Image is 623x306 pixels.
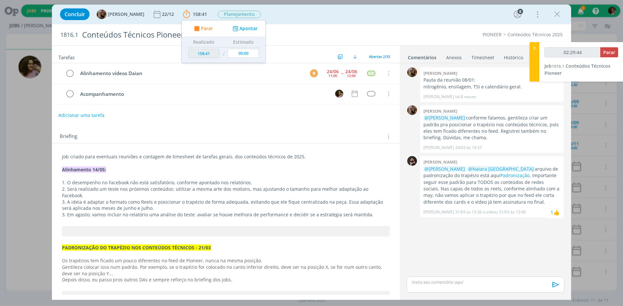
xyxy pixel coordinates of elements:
[217,10,261,18] button: Planejamento
[58,53,75,61] span: Tarefas
[162,12,175,17] div: 22/12
[221,47,226,61] td: /
[468,166,534,172] span: @Naiara [GEOGRAPHIC_DATA]
[455,145,482,151] span: 24/03 às 14:37
[423,166,560,206] p: arquivo de padronização do trapéizo está aqui . importante seguir esse padrão para TODOS os conte...
[369,54,390,59] span: Abertas 2/33
[512,9,523,19] button: 8
[499,209,526,215] span: 31/03 às 13:40
[77,90,329,98] div: Acompanhamento
[423,115,560,141] p: conforme falamos, gentileza criar um padrão pra posicionar o trapézio nos conteúdos técnicos, poi...
[62,186,390,199] p: 2. Será realizado um teste nos próximos conteúdos: utilizar a mesma arte dos motions, mas ajustan...
[424,166,465,172] span: @[PERSON_NAME]
[77,69,304,77] div: Alinhamento vídeos Daian
[97,9,144,19] button: A[PERSON_NAME]
[423,84,560,90] p: nitrogênio, ensilagem, TSI e calendário geral.
[603,49,615,55] span: Parar
[62,153,390,160] p: Job criado para eventuais reuniões e contagem de timesheet de tarefas gerais, dos conteúdos técni...
[353,55,357,59] img: arrow-down.svg
[231,25,258,32] button: Apontar
[60,31,78,39] span: 1816.1
[58,109,105,121] button: Adicionar uma tarefa
[97,9,106,19] img: A
[334,89,344,98] button: N
[192,25,213,32] button: Parar
[226,37,261,47] th: Estimado
[423,108,457,114] b: [PERSON_NAME]
[309,68,319,78] button: M
[600,47,618,57] button: Parar
[201,26,213,31] span: Parar
[65,12,85,17] span: Concluir
[483,31,502,38] a: PIONEER
[407,105,417,115] img: A
[423,209,454,215] p: [PERSON_NAME]
[181,20,266,63] ul: 158:41
[345,69,357,74] div: 24/06
[193,11,207,17] span: 158:41
[60,132,77,141] span: Briefing
[553,209,560,216] div: Naiara Brasil
[507,31,563,38] a: Conteúdos Técnicos 2025
[341,71,343,75] span: --
[328,74,337,77] div: 11:00
[552,63,564,69] span: 1816.1
[181,9,209,19] button: 158:41
[62,277,232,283] span: Depois disso, eu passo pros outros DAs e sempre reforço no briefing dos jobs.
[423,70,457,76] b: [PERSON_NAME]
[408,51,437,61] a: Comentários
[544,63,610,76] a: Job1816.1Conteúdos Técnicos Pioneer
[407,67,417,77] img: A
[335,90,343,98] img: N
[62,179,390,186] p: 1. O desempenho no Facebook não está satisfatório, conforme apontado nos relatórios.
[423,94,454,100] p: [PERSON_NAME]
[544,63,610,76] span: Conteúdos Técnicos Pioneer
[218,11,261,18] span: Planejamento
[471,51,495,61] a: Timesheet
[446,54,462,61] div: Anexos
[62,244,211,251] strong: PADRONIZAÇÃO DO TRAPÉZIO NOS CONTEÚDOS TÉCNICOS - 21/03
[310,69,318,77] div: M
[518,9,523,14] div: 8
[455,94,476,100] span: há 8 meses
[423,145,454,151] p: [PERSON_NAME]
[455,209,482,215] span: 31/03 às 13:36
[500,172,530,178] a: Padronização
[347,74,356,77] div: 12:00
[423,77,560,83] p: Pauta da reunião 08/01:
[108,12,144,17] span: [PERSON_NAME]
[423,159,457,165] b: [PERSON_NAME]
[62,199,390,212] p: 3. A ideia é adaptar o formato como Reels e posicionar o trapézio de forma adequada, evitando que...
[187,37,221,47] th: Realizado
[327,69,339,74] div: 24/06
[52,5,571,300] div: dialog
[483,209,498,215] span: e editou
[504,51,523,61] a: Histórico
[62,257,262,264] span: Os trapézios tem ficado um pouco diferentes no feed de Pioneer, nunca na mesma posição.
[60,8,90,20] button: Concluir
[62,264,383,277] span: Gentileza colocar isso num padrão. Por exemplo, se o trapézio for colocado no canto inferior dire...
[407,156,417,166] img: D
[424,115,465,121] span: @[PERSON_NAME]
[79,27,351,43] div: Conteúdos Técnicos Pioneer
[551,209,553,216] div: 1
[62,166,106,173] strong: Alinhamento 14/05:
[62,211,390,218] p: 3. Em agosto, vamos incluir no relatório uma análise do teste: avaliar se houve melhora de perfor...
